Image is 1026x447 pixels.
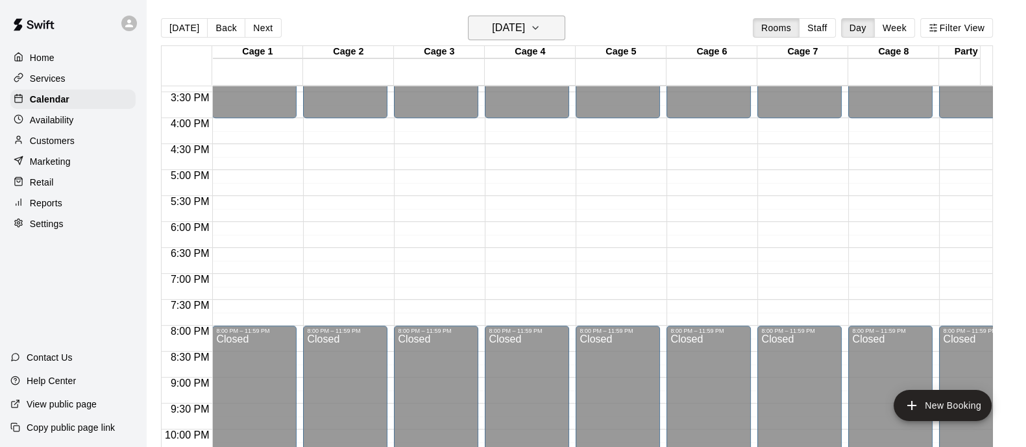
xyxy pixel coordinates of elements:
[167,118,213,129] span: 4:00 PM
[30,197,62,210] p: Reports
[27,374,76,387] p: Help Center
[10,131,136,151] a: Customers
[10,69,136,88] a: Services
[10,193,136,213] a: Reports
[757,46,848,58] div: Cage 7
[212,46,303,58] div: Cage 1
[10,214,136,234] a: Settings
[167,326,213,337] span: 8:00 PM
[10,90,136,109] a: Calendar
[27,398,97,411] p: View public page
[874,18,915,38] button: Week
[167,222,213,233] span: 6:00 PM
[492,19,525,37] h6: [DATE]
[30,93,69,106] p: Calendar
[468,16,565,40] button: [DATE]
[167,300,213,311] span: 7:30 PM
[207,18,245,38] button: Back
[30,134,75,147] p: Customers
[30,114,74,127] p: Availability
[27,421,115,434] p: Copy public page link
[485,46,576,58] div: Cage 4
[167,144,213,155] span: 4:30 PM
[167,196,213,207] span: 5:30 PM
[27,351,73,364] p: Contact Us
[848,46,939,58] div: Cage 8
[167,378,213,389] span: 9:00 PM
[666,46,757,58] div: Cage 6
[576,46,666,58] div: Cage 5
[30,72,66,85] p: Services
[670,328,747,334] div: 8:00 PM – 11:59 PM
[394,46,485,58] div: Cage 3
[245,18,281,38] button: Next
[167,274,213,285] span: 7:00 PM
[161,18,208,38] button: [DATE]
[580,328,656,334] div: 8:00 PM – 11:59 PM
[10,152,136,171] a: Marketing
[30,51,55,64] p: Home
[167,352,213,363] span: 8:30 PM
[167,170,213,181] span: 5:00 PM
[167,404,213,415] span: 9:30 PM
[30,176,54,189] p: Retail
[10,48,136,67] a: Home
[852,328,929,334] div: 8:00 PM – 11:59 PM
[307,328,384,334] div: 8:00 PM – 11:59 PM
[398,328,474,334] div: 8:00 PM – 11:59 PM
[799,18,836,38] button: Staff
[841,18,875,38] button: Day
[894,390,992,421] button: add
[489,328,565,334] div: 8:00 PM – 11:59 PM
[30,155,71,168] p: Marketing
[920,18,993,38] button: Filter View
[30,217,64,230] p: Settings
[216,328,293,334] div: 8:00 PM – 11:59 PM
[167,92,213,103] span: 3:30 PM
[943,328,1020,334] div: 8:00 PM – 11:59 PM
[10,173,136,192] a: Retail
[167,248,213,259] span: 6:30 PM
[162,429,212,441] span: 10:00 PM
[753,18,800,38] button: Rooms
[761,328,838,334] div: 8:00 PM – 11:59 PM
[303,46,394,58] div: Cage 2
[10,110,136,130] a: Availability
